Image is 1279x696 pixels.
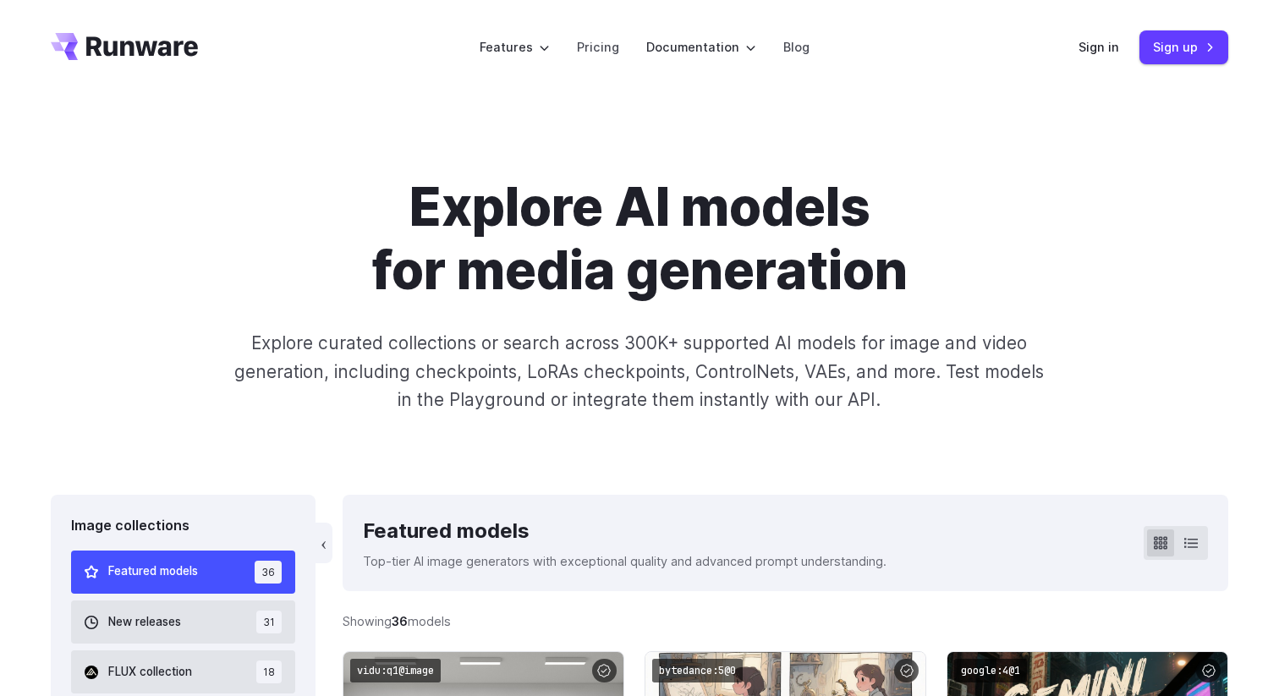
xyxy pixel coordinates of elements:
button: FLUX collection 18 [71,650,295,693]
code: google:4@1 [954,659,1027,683]
a: Go to / [51,33,198,60]
span: 36 [255,561,282,584]
code: vidu:q1@image [350,659,441,683]
span: FLUX collection [108,663,192,682]
span: 31 [256,611,282,633]
div: Showing models [343,611,451,631]
strong: 36 [392,614,408,628]
button: ‹ [316,523,332,563]
a: Pricing [577,37,619,57]
a: Sign up [1139,30,1228,63]
span: 18 [256,660,282,683]
span: New releases [108,613,181,632]
div: Image collections [71,515,295,537]
label: Features [480,37,550,57]
p: Top-tier AI image generators with exceptional quality and advanced prompt understanding. [363,551,887,571]
h1: Explore AI models for media generation [168,176,1111,302]
a: Sign in [1079,37,1119,57]
span: Featured models [108,562,198,581]
div: Featured models [363,515,887,547]
button: Featured models 36 [71,551,295,594]
a: Blog [783,37,810,57]
label: Documentation [646,37,756,57]
p: Explore curated collections or search across 300K+ supported AI models for image and video genera... [228,329,1051,414]
code: bytedance:5@0 [652,659,743,683]
button: New releases 31 [71,600,295,644]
